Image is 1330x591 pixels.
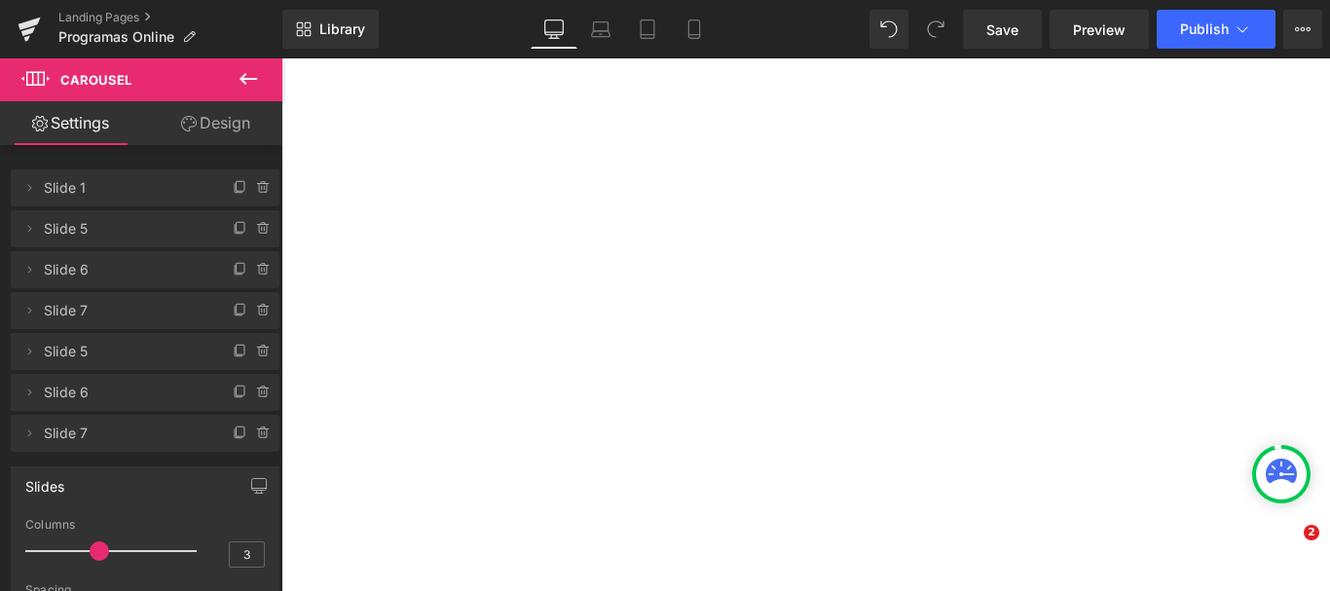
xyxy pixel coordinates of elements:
[44,169,207,206] span: Slide 1
[44,210,207,247] span: Slide 5
[1073,19,1126,40] span: Preview
[869,10,908,49] button: Undo
[44,251,207,288] span: Slide 6
[1264,525,1311,572] iframe: Intercom live chat
[145,101,286,145] a: Design
[1180,21,1229,37] span: Publish
[624,10,671,49] a: Tablet
[319,20,365,38] span: Library
[1050,10,1149,49] a: Preview
[916,10,955,49] button: Redo
[44,374,207,411] span: Slide 6
[58,29,174,45] span: Programas Online
[282,10,379,49] a: New Library
[58,10,282,25] a: Landing Pages
[986,19,1018,40] span: Save
[531,10,577,49] a: Desktop
[44,415,207,452] span: Slide 7
[44,292,207,329] span: Slide 7
[60,72,131,88] span: Carousel
[1283,10,1322,49] button: More
[25,518,265,532] div: Columns
[1304,525,1319,540] span: 2
[1157,10,1275,49] button: Publish
[671,10,718,49] a: Mobile
[25,467,64,495] div: Slides
[44,333,207,370] span: Slide 5
[577,10,624,49] a: Laptop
